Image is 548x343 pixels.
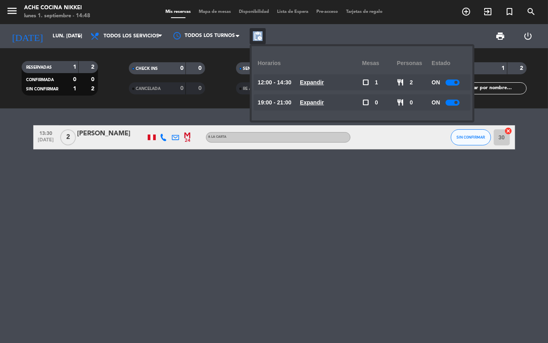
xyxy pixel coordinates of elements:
span: 1 [375,78,378,87]
span: 0 [410,98,413,107]
span: SIN CONFIRMAR [456,135,485,139]
i: cancel [505,127,513,135]
span: 12:00 - 14:30 [258,78,291,87]
u: Expandir [300,99,324,106]
span: ON [432,98,440,107]
input: Filtrar por nombre... [464,84,526,93]
span: CHECK INS [136,67,158,71]
strong: 2 [91,86,96,92]
span: check_box_outline_blank [362,99,369,106]
span: 13:30 [36,128,56,137]
span: SENTADAS [243,67,265,71]
span: Mapa de mesas [195,10,235,14]
strong: 2 [520,65,525,71]
span: CONFIRMADA [26,78,54,82]
strong: 0 [198,86,203,91]
span: ON [432,78,440,87]
img: M247.png [184,133,191,142]
span: SIN CONFIRMAR [26,87,59,91]
strong: 0 [91,77,96,82]
div: personas [397,52,432,74]
button: menu [6,5,18,20]
strong: 0 [180,86,183,91]
span: Disponibilidad [235,10,273,14]
span: Pre-acceso [312,10,342,14]
strong: 2 [91,64,96,70]
span: 19:00 - 21:00 [258,98,291,107]
span: Tarjetas de regalo [342,10,387,14]
div: [PERSON_NAME] [77,129,146,139]
strong: 1 [73,64,76,70]
span: check_box_outline_blank [362,79,369,86]
strong: 0 [198,65,203,71]
div: Ache Cocina Nikkei [24,4,90,12]
span: 2 [410,78,413,87]
span: Mis reservas [161,10,195,14]
span: 2 [60,129,76,145]
strong: 1 [502,65,505,71]
i: menu [6,5,18,17]
i: arrow_drop_down [75,31,84,41]
span: restaurant [397,79,404,86]
span: 0 [375,98,378,107]
div: lunes 1. septiembre - 14:48 [24,12,90,20]
div: Estado [432,52,467,74]
i: add_circle_outline [461,7,471,16]
div: Horarios [258,52,362,74]
i: search [526,7,536,16]
strong: 1 [73,86,76,92]
strong: 0 [180,65,183,71]
span: A LA CARTA [208,135,227,139]
span: Lista de Espera [273,10,312,14]
span: RESERVADAS [26,65,52,69]
span: CANCELADA [136,87,161,91]
div: Mesas [362,52,397,74]
strong: 0 [73,77,76,82]
span: Todos los servicios [104,33,159,39]
button: SIN CONFIRMAR [451,129,491,145]
span: pending_actions [253,31,263,41]
i: power_settings_new [524,31,533,41]
u: Expandir [300,79,324,86]
span: RE AGENDADA [243,87,273,91]
span: restaurant [397,99,404,106]
span: print [496,31,505,41]
div: LOG OUT [514,24,542,48]
span: [DATE] [36,137,56,147]
i: turned_in_not [505,7,514,16]
i: exit_to_app [483,7,493,16]
i: [DATE] [6,27,49,45]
